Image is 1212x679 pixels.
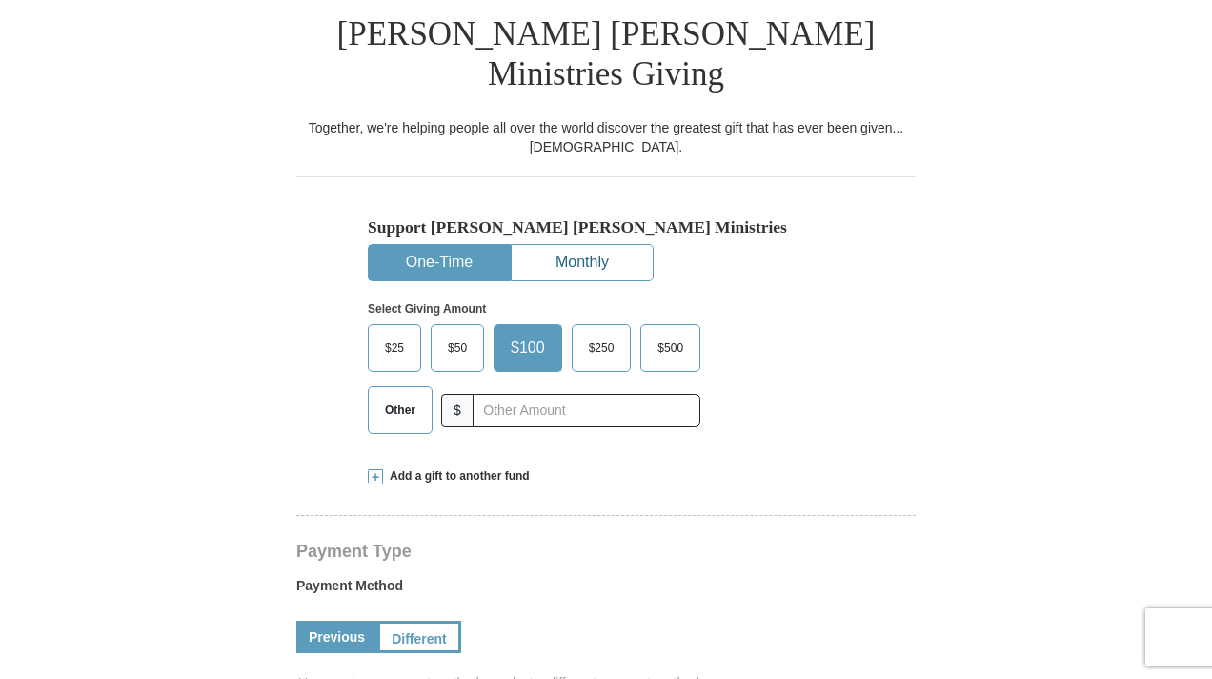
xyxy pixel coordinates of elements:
[648,334,693,362] span: $500
[296,118,916,156] div: Together, we're helping people all over the world discover the greatest gift that has ever been g...
[375,396,425,424] span: Other
[375,334,414,362] span: $25
[368,302,486,316] strong: Select Giving Amount
[369,245,510,280] button: One-Time
[441,394,474,427] span: $
[368,217,844,237] h5: Support [PERSON_NAME] [PERSON_NAME] Ministries
[377,621,461,653] a: Different
[512,245,653,280] button: Monthly
[296,544,916,559] h4: Payment Type
[473,394,700,427] input: Other Amount
[501,334,555,362] span: $100
[383,468,530,484] span: Add a gift to another fund
[296,621,377,653] a: Previous
[296,576,916,605] label: Payment Method
[438,334,476,362] span: $50
[579,334,624,362] span: $250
